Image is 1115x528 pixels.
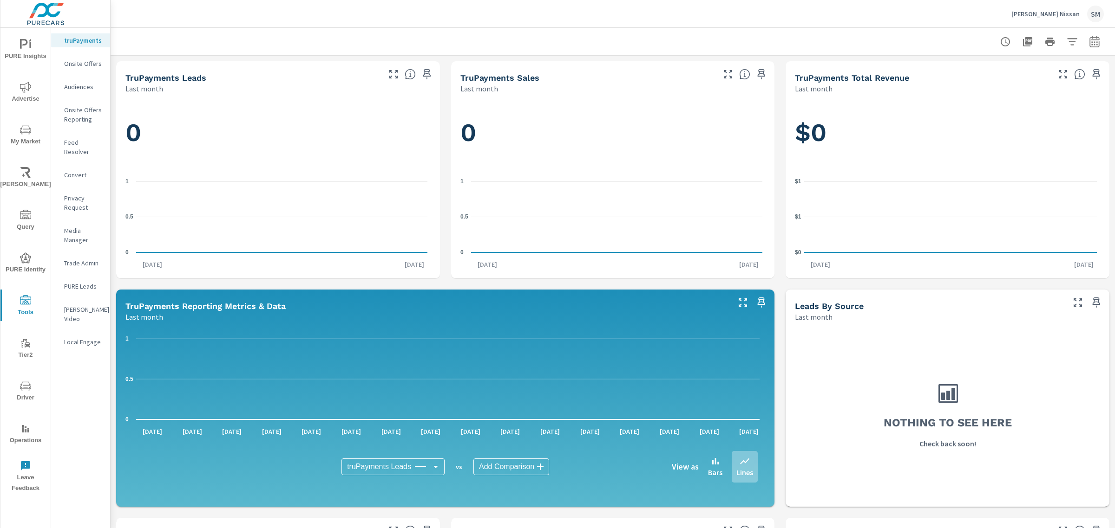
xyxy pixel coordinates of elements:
[3,295,48,318] span: Tools
[884,415,1012,431] h3: Nothing to see here
[64,59,103,68] p: Onsite Offers
[335,427,367,436] p: [DATE]
[754,67,769,82] span: Save this to your personalized report
[51,191,110,214] div: Privacy Request
[64,193,103,212] p: Privacy Request
[460,117,766,148] h1: 0
[125,249,129,256] text: 0
[795,73,909,83] h5: truPayments Total Revenue
[51,256,110,270] div: Trade Admin
[51,224,110,247] div: Media Manager
[125,335,129,342] text: 1
[1074,69,1085,80] span: Total revenue from sales matched to a truPayments lead. [Source: This data is sourced from the de...
[405,69,416,80] span: The number of truPayments leads.
[3,82,48,104] span: Advertise
[460,178,464,185] text: 1
[125,213,133,220] text: 0.5
[3,167,48,190] span: [PERSON_NAME]
[693,427,726,436] p: [DATE]
[3,210,48,232] span: Query
[64,170,103,180] p: Convert
[420,67,434,82] span: Save this to your personalized report
[1063,32,1082,51] button: Apply Filters
[125,376,133,382] text: 0.5
[1087,6,1104,22] div: SM
[51,303,110,326] div: [PERSON_NAME] Video
[414,427,447,436] p: [DATE]
[64,282,103,291] p: PURE Leads
[64,337,103,347] p: Local Engage
[534,427,566,436] p: [DATE]
[398,260,431,269] p: [DATE]
[473,458,549,475] div: Add Comparison
[736,467,753,478] p: Lines
[721,67,735,82] button: Make Fullscreen
[708,467,722,478] p: Bars
[64,105,103,124] p: Onsite Offers Reporting
[3,460,48,494] span: Leave Feedback
[51,168,110,182] div: Convert
[51,135,110,159] div: Feed Resolver
[460,213,468,220] text: 0.5
[804,260,837,269] p: [DATE]
[460,249,464,256] text: 0
[3,252,48,275] span: PURE Identity
[653,427,686,436] p: [DATE]
[1056,67,1070,82] button: Make Fullscreen
[445,463,473,471] p: vs
[125,178,129,185] text: 1
[613,427,646,436] p: [DATE]
[795,83,833,94] p: Last month
[0,28,51,497] div: nav menu
[51,103,110,126] div: Onsite Offers Reporting
[735,295,750,310] button: Make Fullscreen
[454,427,487,436] p: [DATE]
[64,305,103,323] p: [PERSON_NAME] Video
[471,260,504,269] p: [DATE]
[1085,32,1104,51] button: Select Date Range
[51,279,110,293] div: PURE Leads
[64,36,103,45] p: truPayments
[1089,67,1104,82] span: Save this to your personalized report
[125,301,286,311] h5: truPayments Reporting Metrics & Data
[733,260,765,269] p: [DATE]
[1018,32,1037,51] button: "Export Report to PDF"
[125,73,206,83] h5: truPayments Leads
[919,438,976,449] p: Check back soon!
[64,138,103,156] p: Feed Resolver
[479,462,534,471] span: Add Comparison
[1011,10,1080,18] p: [PERSON_NAME] Nissan
[3,124,48,147] span: My Market
[1068,260,1100,269] p: [DATE]
[176,427,209,436] p: [DATE]
[125,311,163,322] p: Last month
[3,39,48,62] span: PURE Insights
[64,226,103,245] p: Media Manager
[1070,295,1085,310] button: Make Fullscreen
[136,260,169,269] p: [DATE]
[733,427,765,436] p: [DATE]
[795,213,801,220] text: $1
[51,335,110,349] div: Local Engage
[347,462,411,471] span: truPayments Leads
[136,427,169,436] p: [DATE]
[64,82,103,91] p: Audiences
[1041,32,1059,51] button: Print Report
[460,73,539,83] h5: truPayments Sales
[739,69,750,80] span: Number of sales matched to a truPayments lead. [Source: This data is sourced from the dealer's DM...
[795,301,864,311] h5: Leads By Source
[256,427,288,436] p: [DATE]
[3,338,48,361] span: Tier2
[216,427,248,436] p: [DATE]
[795,117,1100,148] h1: $0
[295,427,328,436] p: [DATE]
[3,423,48,446] span: Operations
[1089,295,1104,310] span: Save this to your personalized report
[341,458,445,475] div: truPayments Leads
[3,380,48,403] span: Driver
[51,33,110,47] div: truPayments
[125,117,431,148] h1: 0
[672,462,699,471] h6: View as
[795,178,801,185] text: $1
[51,57,110,71] div: Onsite Offers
